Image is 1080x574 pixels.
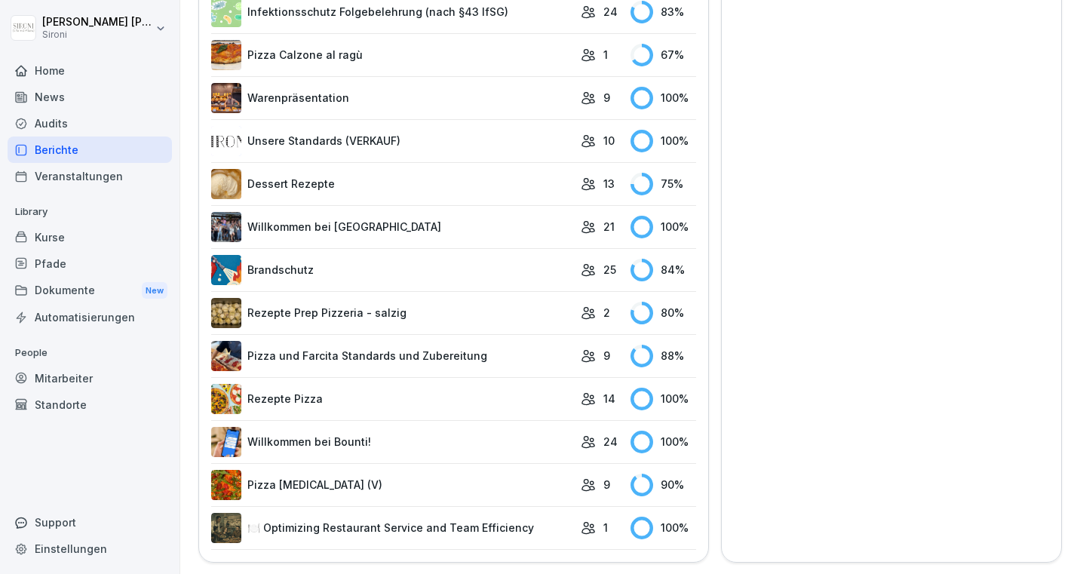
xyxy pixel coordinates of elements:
[603,520,608,536] p: 1
[8,200,172,224] p: Library
[142,282,167,299] div: New
[211,341,241,371] img: zyvhtweyt47y1etu6k7gt48a.png
[603,434,618,450] p: 24
[8,163,172,189] a: Veranstaltungen
[8,277,172,305] a: DokumenteNew
[8,277,172,305] div: Dokumente
[211,212,241,242] img: xmkdnyjyz2x3qdpcryl1xaw9.png
[42,29,152,40] p: Sironi
[8,391,172,418] a: Standorte
[603,305,610,321] p: 2
[211,384,573,414] a: Rezepte Pizza
[211,298,573,328] a: Rezepte Prep Pizzeria - salzig
[631,474,697,496] div: 90 %
[631,388,697,410] div: 100 %
[211,83,241,113] img: s9szdvbzmher50hzynduxgud.png
[631,517,697,539] div: 100 %
[631,130,697,152] div: 100 %
[211,513,573,543] a: 🍽️ Optimizing Restaurant Service and Team Efficiency
[211,255,573,285] a: Brandschutz
[211,384,241,414] img: tz25f0fmpb70tuguuhxz5i1d.png
[631,302,697,324] div: 80 %
[631,216,697,238] div: 100 %
[42,16,152,29] p: [PERSON_NAME] [PERSON_NAME]
[211,341,573,371] a: Pizza und Farcita Standards und Zubereitung
[8,224,172,250] a: Kurse
[211,169,573,199] a: Dessert Rezepte
[211,427,573,457] a: Willkommen bei Bounti!
[603,47,608,63] p: 1
[603,176,615,192] p: 13
[211,470,241,500] img: ptfehjakux1ythuqs2d8013j.png
[631,345,697,367] div: 88 %
[211,212,573,242] a: Willkommen bei [GEOGRAPHIC_DATA]
[631,431,697,453] div: 100 %
[8,137,172,163] a: Berichte
[8,84,172,110] a: News
[603,90,610,106] p: 9
[8,509,172,536] div: Support
[211,126,573,156] a: Unsere Standards (VERKAUF)
[603,477,610,493] p: 9
[603,262,616,278] p: 25
[8,341,172,365] p: People
[211,427,241,457] img: xh3bnih80d1pxcetv9zsuevg.png
[631,173,697,195] div: 75 %
[603,219,615,235] p: 21
[8,250,172,277] a: Pfade
[631,1,697,23] div: 83 %
[603,348,610,364] p: 9
[211,255,241,285] img: b0iy7e1gfawqjs4nezxuanzk.png
[211,126,241,156] img: lqv555mlp0nk8rvfp4y70ul5.png
[603,133,615,149] p: 10
[8,304,172,330] a: Automatisierungen
[631,259,697,281] div: 84 %
[211,83,573,113] a: Warenpräsentation
[8,57,172,84] a: Home
[8,365,172,391] a: Mitarbeiter
[603,4,618,20] p: 24
[211,169,241,199] img: fr9tmtynacnbc68n3kf2tpkd.png
[211,40,241,70] img: m0qo8uyc3qeo2y8ewzx492oh.png
[211,513,241,543] img: ml8pl1nuceh9h02ed87btghg.png
[8,536,172,562] a: Einstellungen
[211,470,573,500] a: Pizza [MEDICAL_DATA] (V)
[631,44,697,66] div: 67 %
[631,87,697,109] div: 100 %
[603,391,615,407] p: 14
[211,40,573,70] a: Pizza Calzone al ragù
[8,110,172,137] a: Audits
[211,298,241,328] img: gmye01l4f1zcre5ud7hs9fxs.png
